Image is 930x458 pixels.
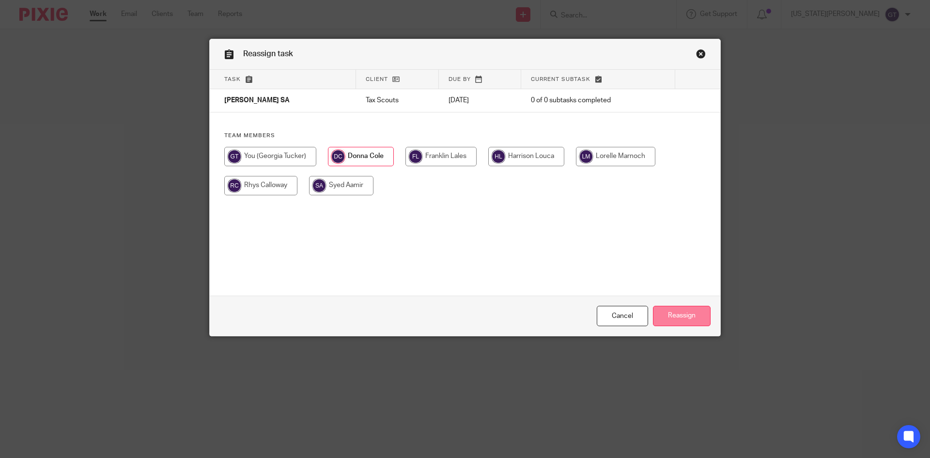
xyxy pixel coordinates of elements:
[224,77,241,82] span: Task
[449,95,512,105] p: [DATE]
[597,306,648,327] a: Close this dialog window
[696,49,706,62] a: Close this dialog window
[224,97,290,104] span: [PERSON_NAME] SA
[521,89,675,112] td: 0 of 0 subtasks completed
[243,50,293,58] span: Reassign task
[224,132,706,140] h4: Team members
[653,306,711,327] input: Reassign
[366,95,429,105] p: Tax Scouts
[449,77,471,82] span: Due by
[366,77,388,82] span: Client
[531,77,590,82] span: Current subtask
